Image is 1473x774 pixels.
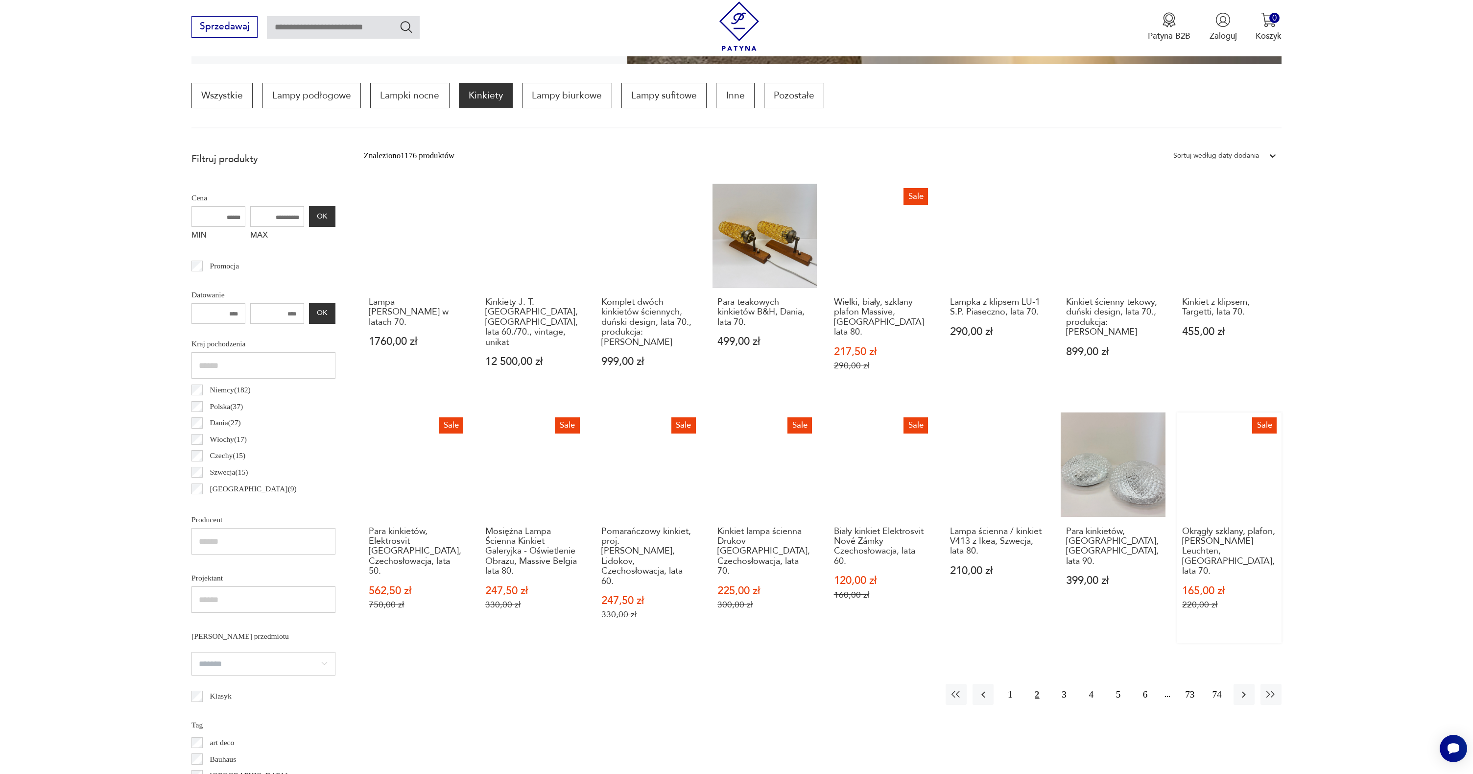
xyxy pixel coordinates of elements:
[601,596,695,606] p: 247,50 zł
[950,527,1044,556] h3: Lampa ścienna / kinkiet V413 z Ikea, Szwecja, lata 80.
[834,576,928,586] p: 120,00 zł
[210,433,247,446] p: Włochy ( 17 )
[191,630,335,643] p: [PERSON_NAME] przedmiotu
[210,260,239,272] p: Promocja
[191,153,335,166] p: Filtruj produkty
[1179,684,1200,705] button: 73
[713,412,817,643] a: SaleKinkiet lampa ścienna Drukov Brno, Czechosłowacja, lata 70.Kinkiet lampa ścienna Drukov [GEOG...
[364,149,454,162] div: Znaleziono 1176 produktów
[1148,12,1190,42] button: Patyna B2B
[829,184,933,394] a: SaleWielki, biały, szklany plafon Massive, Belgia lata 80.Wielki, biały, szklany plafon Massive, ...
[369,337,463,347] p: 1760,00 zł
[485,357,579,367] p: 12 500,00 zł
[1256,12,1282,42] button: 0Koszyk
[1182,527,1276,577] h3: Okrągły szklany, plafon, [PERSON_NAME] Leuchten, [GEOGRAPHIC_DATA], lata 70.
[309,303,335,324] button: OK
[717,337,811,347] p: 499,00 zł
[485,527,579,577] h3: Mosiężna Lampa Ścienna Kinkiet Galeryjka - Oświetlenie Obrazu, Massive Belgia lata 80.
[1182,297,1276,317] h3: Kinkiet z klipsem, Targetti, lata 70.
[1061,184,1165,394] a: Kinkiet ścienny tekowy, duński design, lata 70., produkcja: LyfaKinkiet ścienny tekowy, duński de...
[834,361,928,371] p: 290,00 zł
[250,227,304,245] label: MAX
[210,416,241,429] p: Dania ( 27 )
[1206,684,1227,705] button: 74
[950,566,1044,576] p: 210,00 zł
[1177,412,1282,643] a: SaleOkrągły szklany, plafon, Eickmeier Leuchten, Niemcy, lata 70.Okrągły szklany, plafon, [PERSON...
[485,600,579,610] p: 330,00 zł
[210,483,297,495] p: [GEOGRAPHIC_DATA] ( 9 )
[1148,12,1190,42] a: Ikona medaluPatyna B2B
[522,83,612,108] a: Lampy biurkowe
[1261,12,1276,27] img: Ikona koszyka
[1173,149,1259,162] div: Sortuj według daty dodania
[191,192,335,204] p: Cena
[210,499,297,511] p: [GEOGRAPHIC_DATA] ( 6 )
[191,227,245,245] label: MIN
[1108,684,1129,705] button: 5
[717,527,811,577] h3: Kinkiet lampa ścienna Drukov [GEOGRAPHIC_DATA], Czechosłowacja, lata 70.
[369,586,463,596] p: 562,50 zł
[1210,12,1237,42] button: Zaloguj
[716,83,754,108] a: Inne
[191,16,258,38] button: Sprzedawaj
[999,684,1021,705] button: 1
[1135,684,1156,705] button: 6
[485,297,579,347] h3: Kinkiety J. T. [GEOGRAPHIC_DATA], [GEOGRAPHIC_DATA], lata 60./70., vintage, unikat
[210,753,237,766] p: Bauhaus
[480,184,584,394] a: Kinkiety J. T. Kalmar, Franken, lata 60./70., vintage, unikatKinkiety J. T. [GEOGRAPHIC_DATA], [G...
[950,297,1044,317] h3: Lampka z klipsem LU-1 S.P. Piaseczno, lata 70.
[1440,735,1467,762] iframe: Smartsupp widget button
[1256,30,1282,42] p: Koszyk
[480,412,584,643] a: SaleMosiężna Lampa Ścienna Kinkiet Galeryjka - Oświetlenie Obrazu, Massive Belgia lata 80.Mosiężn...
[369,527,463,577] h3: Para kinkietów, Elektrosvit [GEOGRAPHIC_DATA], Czechosłowacja, lata 50.
[364,412,468,643] a: SalePara kinkietów, Elektrosvit Nové Zámky, Czechosłowacja, lata 50.Para kinkietów, Elektrosvit [...
[621,83,707,108] a: Lampy sufitowe
[764,83,824,108] a: Pozostałe
[1148,30,1190,42] p: Patyna B2B
[601,357,695,367] p: 999,00 zł
[210,449,246,462] p: Czechy ( 15 )
[1162,12,1177,27] img: Ikona medalu
[717,586,811,596] p: 225,00 zł
[1061,412,1165,643] a: Para kinkietów, Massive, Belgia, lata 90.Para kinkietów, [GEOGRAPHIC_DATA], [GEOGRAPHIC_DATA], la...
[1182,327,1276,337] p: 455,00 zł
[834,590,928,600] p: 160,00 zł
[399,20,413,34] button: Szukaj
[210,690,232,702] p: Klasyk
[1215,12,1231,27] img: Ikonka użytkownika
[369,297,463,327] h3: Lampa [PERSON_NAME] w latach 70.
[1177,184,1282,394] a: Kinkiet z klipsem, Targetti, lata 70.Kinkiet z klipsem, Targetti, lata 70.455,00 zł
[596,184,700,394] a: Komplet dwóch kinkietów ściennych, duński design, lata 70., produkcja: DaniaKomplet dwóch kinkiet...
[309,206,335,227] button: OK
[945,184,1049,394] a: Lampka z klipsem LU-1 S.P. Piaseczno, lata 70.Lampka z klipsem LU-1 S.P. Piaseczno, lata 70.290,0...
[834,347,928,357] p: 217,50 zł
[1182,586,1276,596] p: 165,00 zł
[601,527,695,586] h3: Pomarańczowy kinkiet, proj. [PERSON_NAME], Lidokov, Czechosłowacja, lata 60.
[191,83,253,108] a: Wszystkie
[262,83,361,108] a: Lampy podłogowe
[210,736,235,749] p: art deco
[370,83,449,108] a: Lampki nocne
[210,384,251,396] p: Niemcy ( 182 )
[459,83,513,108] a: Kinkiety
[191,719,335,731] p: Tag
[191,289,335,301] p: Datowanie
[1269,13,1280,23] div: 0
[717,600,811,610] p: 300,00 zł
[1066,347,1160,357] p: 899,00 zł
[713,184,817,394] a: Para teakowych kinkietów B&H, Dania, lata 70.Para teakowych kinkietów B&H, Dania, lata 70.499,00 zł
[210,400,243,413] p: Polska ( 37 )
[210,466,248,479] p: Szwecja ( 15 )
[191,338,335,350] p: Kraj pochodzenia
[829,412,933,643] a: SaleBiały kinkiet Elektrosvit Nové Zámky Czechosłowacja, lata 60.Biały kinkiet Elektrosvit Nové Z...
[714,1,764,51] img: Patyna - sklep z meblami i dekoracjami vintage
[717,297,811,327] h3: Para teakowych kinkietów B&H, Dania, lata 70.
[364,184,468,394] a: Lampa Gebrüder Cosack w latach 70.Lampa [PERSON_NAME] w latach 70.1760,00 zł
[1210,30,1237,42] p: Zaloguj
